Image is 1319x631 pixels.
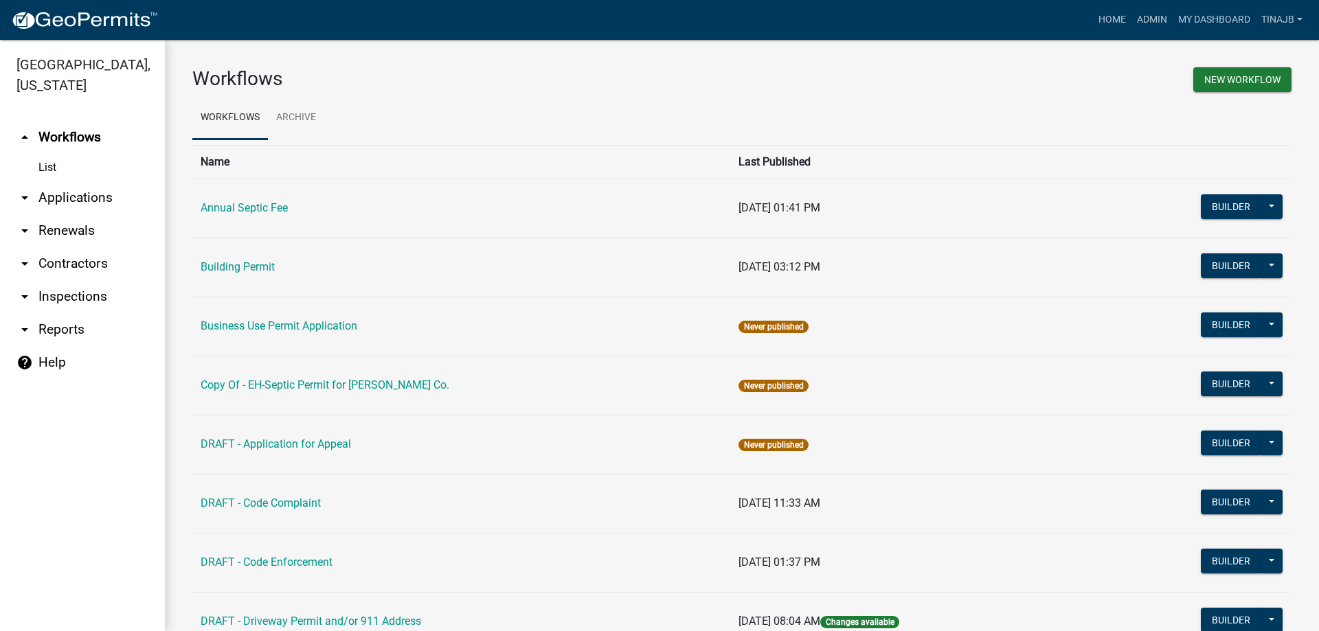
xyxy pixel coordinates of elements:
[739,496,820,509] span: [DATE] 11:33 AM
[16,222,33,239] i: arrow_drop_down
[1201,490,1261,514] button: Builder
[192,67,732,91] h3: Workflows
[268,96,324,140] a: Archive
[201,437,351,450] a: DRAFT - Application for Appeal
[1201,371,1261,396] button: Builder
[201,260,275,273] a: Building Permit
[1093,7,1131,33] a: Home
[201,555,332,569] a: DRAFT - Code Enforcement
[1201,194,1261,219] button: Builder
[1201,431,1261,455] button: Builder
[739,201,820,214] span: [DATE] 01:41 PM
[16,288,33,305] i: arrow_drop_down
[1173,7,1256,33] a: My Dashboard
[1131,7,1173,33] a: Admin
[739,380,808,392] span: Never published
[201,496,321,509] a: DRAFT - Code Complaint
[201,378,449,391] a: Copy Of - EH-Septic Permit for [PERSON_NAME] Co.
[201,319,357,332] a: Business Use Permit Application
[201,615,421,628] a: DRAFT - Driveway Permit and/or 911 Address
[1201,312,1261,337] button: Builder
[1201,253,1261,278] button: Builder
[192,145,730,179] th: Name
[1193,67,1292,92] button: New Workflow
[201,201,288,214] a: Annual Septic Fee
[1201,549,1261,573] button: Builder
[739,615,820,628] span: [DATE] 08:04 AM
[739,555,820,569] span: [DATE] 01:37 PM
[739,439,808,451] span: Never published
[1256,7,1308,33] a: Tinajb
[739,260,820,273] span: [DATE] 03:12 PM
[192,96,268,140] a: Workflows
[820,616,899,628] span: Changes available
[730,145,1089,179] th: Last Published
[16,321,33,338] i: arrow_drop_down
[16,129,33,146] i: arrow_drop_up
[16,190,33,206] i: arrow_drop_down
[16,255,33,272] i: arrow_drop_down
[16,354,33,371] i: help
[739,321,808,333] span: Never published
